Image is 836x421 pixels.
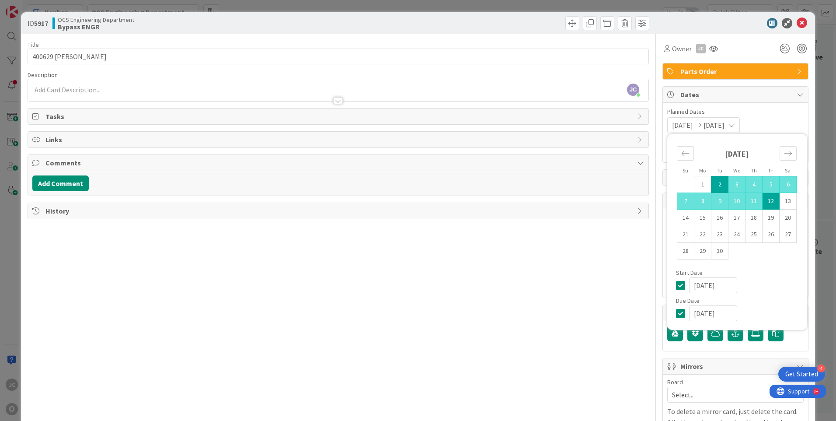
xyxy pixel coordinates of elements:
input: type card name here... [28,49,649,64]
td: Choose Monday, 09/29/2025 12:00 PM as your check-in date. It’s available. [694,243,711,260]
td: Selected. Sunday, 09/07/2025 12:00 PM [677,193,694,210]
span: Parts Order [680,66,792,77]
div: 4 [817,365,825,372]
td: Choose Sunday, 09/14/2025 12:00 PM as your check-in date. It’s available. [677,210,694,226]
div: JC [696,44,706,53]
span: [DATE] [672,120,693,130]
b: Bypass ENGR [58,23,134,30]
td: Selected. Monday, 09/08/2025 12:00 PM [694,193,711,210]
span: Dates [680,89,792,100]
small: Fr [769,167,773,174]
label: Title [28,41,39,49]
span: Select... [672,389,784,401]
td: Choose Thursday, 09/25/2025 12:00 PM as your check-in date. It’s available. [745,226,763,243]
span: Support [18,1,40,12]
div: Move backward to switch to the previous month. [677,146,694,161]
span: Mirrors [680,361,792,372]
td: Choose Saturday, 09/27/2025 12:00 PM as your check-in date. It’s available. [780,226,797,243]
td: Selected. Wednesday, 09/10/2025 12:00 PM [728,193,745,210]
td: Selected. Thursday, 09/04/2025 12:00 PM [745,176,763,193]
td: Choose Tuesday, 09/16/2025 12:00 PM as your check-in date. It’s available. [711,210,728,226]
td: Choose Thursday, 09/18/2025 12:00 PM as your check-in date. It’s available. [745,210,763,226]
small: Su [683,167,688,174]
td: Choose Monday, 09/01/2025 12:00 PM as your check-in date. It’s available. [694,176,711,193]
div: Get Started [785,370,818,379]
td: Selected. Friday, 09/05/2025 12:00 PM [763,176,780,193]
td: Choose Wednesday, 09/17/2025 12:00 PM as your check-in date. It’s available. [728,210,745,226]
td: Choose Sunday, 09/28/2025 12:00 PM as your check-in date. It’s available. [677,243,694,260]
b: 5917 [34,19,48,28]
td: Choose Saturday, 09/20/2025 12:00 PM as your check-in date. It’s available. [780,210,797,226]
td: Choose Tuesday, 09/30/2025 12:00 PM as your check-in date. It’s available. [711,243,728,260]
td: Choose Sunday, 09/21/2025 12:00 PM as your check-in date. It’s available. [677,226,694,243]
small: Mo [699,167,706,174]
div: Move forward to switch to the next month. [780,146,797,161]
div: Open Get Started checklist, remaining modules: 4 [778,367,825,382]
button: Add Comment [32,175,89,191]
div: Calendar [667,138,806,270]
span: Tasks [45,111,633,122]
small: Th [751,167,757,174]
td: Choose Monday, 09/15/2025 12:00 PM as your check-in date. It’s available. [694,210,711,226]
span: History [45,206,633,216]
span: Description [28,71,58,79]
small: We [733,167,740,174]
td: Selected. Thursday, 09/11/2025 12:00 PM [745,193,763,210]
span: Owner [672,43,692,54]
span: Board [667,379,683,385]
td: Choose Friday, 09/26/2025 12:00 PM as your check-in date. It’s available. [763,226,780,243]
input: MM/DD/YYYY [689,305,737,321]
span: Comments [45,158,633,168]
span: ID [28,18,48,28]
strong: [DATE] [725,149,749,159]
td: Choose Friday, 09/19/2025 12:00 PM as your check-in date. It’s available. [763,210,780,226]
td: Choose Saturday, 09/13/2025 12:00 PM as your check-in date. It’s available. [780,193,797,210]
span: OCS Engineering Department [58,16,134,23]
span: Links [45,134,633,145]
span: [DATE] [704,120,725,130]
td: Selected. Saturday, 09/06/2025 12:00 PM [780,176,797,193]
small: Sa [785,167,791,174]
td: Choose Monday, 09/22/2025 12:00 PM as your check-in date. It’s available. [694,226,711,243]
span: Start Date [676,270,703,276]
td: Selected. Tuesday, 09/09/2025 12:00 PM [711,193,728,210]
td: Choose Wednesday, 09/24/2025 12:00 PM as your check-in date. It’s available. [728,226,745,243]
span: Planned Dates [667,107,804,116]
td: Selected as start date. Tuesday, 09/02/2025 12:00 PM [711,176,728,193]
div: 9+ [44,4,49,11]
td: Choose Tuesday, 09/23/2025 12:00 PM as your check-in date. It’s available. [711,226,728,243]
td: Selected as end date. Friday, 09/12/2025 12:00 PM [763,193,780,210]
span: Due Date [676,298,700,304]
span: JC [627,84,639,96]
td: Selected. Wednesday, 09/03/2025 12:00 PM [728,176,745,193]
small: Tu [717,167,722,174]
input: MM/DD/YYYY [689,277,737,293]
